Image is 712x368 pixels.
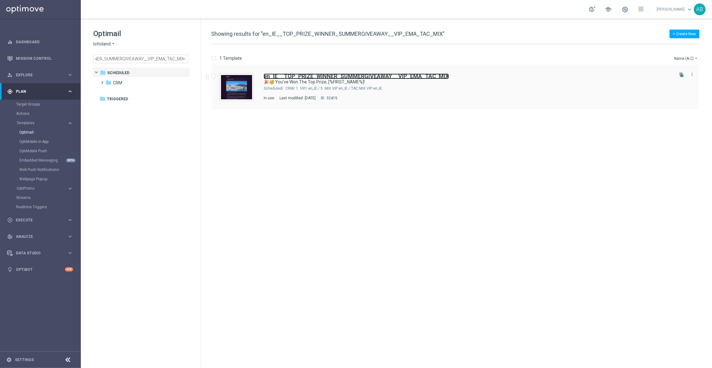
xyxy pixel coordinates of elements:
[66,158,76,163] div: BETA
[16,186,61,190] span: OptiPromo
[7,56,73,61] button: Mission Control
[7,218,73,223] button: play_circle_outline Execute keyboard_arrow_right
[7,89,73,94] button: gps_fixed Plan keyboard_arrow_right
[694,3,706,15] div: AB
[100,69,106,76] i: folder
[19,128,80,137] div: Optimail
[16,121,67,125] div: Templates
[326,96,337,101] div: 32415
[19,158,65,163] a: Embedded Messaging
[16,195,65,200] a: Streams
[16,202,80,212] div: Realtime Triggers
[6,357,12,363] i: settings
[19,137,80,146] div: OptiMobile In-App
[318,96,337,101] div: ID:
[7,250,67,256] div: Data Studio
[19,165,80,174] div: Web Push Notifications
[16,218,67,222] span: Execute
[687,6,693,13] span: keyboard_arrow_down
[67,120,73,126] i: keyboard_arrow_right
[205,66,711,109] div: Press SPACE to select this row.
[7,39,13,45] i: equalizer
[7,72,13,78] i: person_search
[19,139,65,144] a: OptiMobile In-App
[7,234,73,239] button: track_changes Analyze keyboard_arrow_right
[93,41,111,47] span: lottoland
[7,89,67,94] div: Plan
[16,73,67,77] span: Explore
[16,186,73,191] button: OptiPromo keyboard_arrow_right
[16,251,67,255] span: Data Studio
[182,56,187,61] span: close
[16,100,80,109] div: Target Groups
[16,90,67,93] span: Plan
[264,73,449,79] a: en_IE__TOP_PRIZE_WINNER_SUMMERGIVEAWAY__VIP_EMA_TAC_MIX
[93,29,188,39] h1: Optimail
[7,217,13,223] i: play_circle_outline
[16,118,80,184] div: Templates
[264,86,284,91] div: Scheduled/
[670,30,700,38] button: + Create New
[7,234,13,239] i: track_changes
[19,146,80,156] div: OptiMobile Push
[15,358,34,362] a: Settings
[113,80,122,86] span: CRM
[674,54,700,62] button: Name (A-Z)arrow_drop_down
[7,50,73,67] div: Mission Control
[16,186,67,190] div: OptiPromo
[67,217,73,223] i: keyboard_arrow_right
[19,177,65,182] a: Webpage Pop-up
[221,75,252,99] img: 32415.jpeg
[7,217,67,223] div: Execute
[16,184,80,193] div: OptiPromo
[220,55,242,61] p: 1 Template
[7,34,73,50] div: Dashboard
[678,71,686,79] button: file_copy
[16,111,65,116] a: Actions
[19,130,65,135] a: Optimail
[67,250,73,256] i: keyboard_arrow_right
[689,71,696,78] button: more_vert
[16,261,65,278] a: Optibot
[19,167,65,172] a: Web Push Notifications
[211,31,445,37] span: Showing results for "en_IE__TOP_PRIZE_WINNER_SUMMERGIVEAWAY__VIP_EMA_TAC_MIX"
[99,96,106,102] i: folder
[16,205,65,210] a: Realtime Triggers
[16,120,73,125] button: Templates keyboard_arrow_right
[93,41,116,47] button: lottoland arrow_drop_down
[19,156,80,165] div: Embedded Messaging
[16,34,73,50] a: Dashboard
[16,50,73,67] a: Mission Control
[264,96,274,101] div: In use
[7,72,67,78] div: Explore
[7,251,73,256] button: Data Studio keyboard_arrow_right
[7,267,13,272] i: lightbulb
[93,54,188,63] input: Search Template
[656,5,694,14] a: [PERSON_NAME]keyboard_arrow_down
[16,109,80,118] div: Actions
[16,121,61,125] span: Templates
[16,235,67,238] span: Analyze
[7,73,73,78] div: person_search Explore keyboard_arrow_right
[19,174,80,184] div: Webpage Pop-up
[7,267,73,272] button: lightbulb Optibot +10
[16,193,80,202] div: Streams
[284,86,673,91] div: Scheduled/CRM/1. VIP/en_IE./5. MIX VIP en_IE./TAC MIX VIP en_IE.
[690,72,695,77] i: more_vert
[67,234,73,239] i: keyboard_arrow_right
[16,102,65,107] a: Target Groups
[107,96,128,102] span: Triggered
[7,40,73,45] button: equalizer Dashboard
[605,6,612,13] span: school
[67,88,73,94] i: keyboard_arrow_right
